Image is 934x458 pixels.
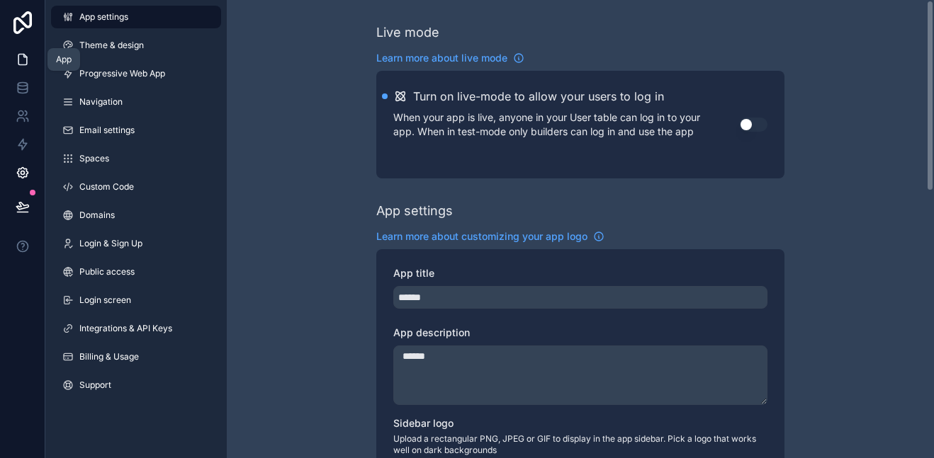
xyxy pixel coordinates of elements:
div: Live mode [376,23,439,42]
a: Theme & design [51,34,221,57]
span: Navigation [79,96,123,108]
a: Login screen [51,289,221,311]
span: Theme & design [79,40,144,51]
span: Support [79,379,111,391]
a: Support [51,374,221,396]
span: Spaces [79,153,109,164]
a: Custom Code [51,176,221,198]
a: Domains [51,204,221,227]
a: App settings [51,6,221,28]
a: Public access [51,261,221,283]
span: Integrations & API Keys [79,323,172,334]
div: App [56,54,72,65]
span: Progressive Web App [79,68,165,79]
span: App title [393,267,434,279]
a: Billing & Usage [51,345,221,368]
a: Progressive Web App [51,62,221,85]
a: Learn more about live mode [376,51,524,65]
span: App description [393,326,470,338]
span: Custom Code [79,181,134,193]
span: Login screen [79,294,131,306]
a: Login & Sign Up [51,232,221,255]
span: Learn more about customizing your app logo [376,229,587,244]
a: Navigation [51,91,221,113]
span: Learn more about live mode [376,51,507,65]
span: Domains [79,210,115,221]
a: Learn more about customizing your app logo [376,229,604,244]
span: Email settings [79,125,135,136]
a: Email settings [51,119,221,142]
span: Public access [79,266,135,277]
span: Upload a rectangular PNG, JPEG or GIF to display in the app sidebar. Pick a logo that works well ... [393,433,767,456]
p: When your app is live, anyone in your User table can log in to your app. When in test-mode only b... [393,110,739,139]
a: Spaces [51,147,221,170]
h2: Turn on live-mode to allow your users to log in [413,88,664,105]
span: Sidebar logo [393,417,454,429]
span: App settings [79,11,128,23]
a: Integrations & API Keys [51,317,221,340]
span: Login & Sign Up [79,238,142,249]
div: App settings [376,201,453,221]
span: Billing & Usage [79,351,139,362]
